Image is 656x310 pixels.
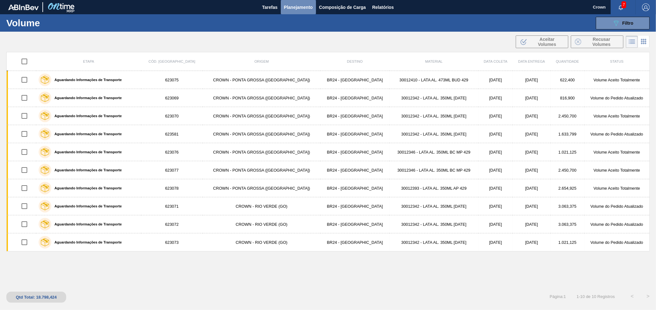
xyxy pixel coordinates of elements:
[51,204,122,208] label: Aguardando Informações de Transporte
[141,125,203,143] td: 623581
[148,60,195,63] span: Cód. [GEOGRAPHIC_DATA]
[624,288,640,304] button: <
[51,222,122,226] label: Aguardando Informações de Transporte
[478,233,513,251] td: [DATE]
[478,125,513,143] td: [DATE]
[478,107,513,125] td: [DATE]
[141,179,203,197] td: 623078
[372,3,394,11] span: Relatórios
[347,60,363,63] span: Destino
[551,107,584,125] td: 2.450,700
[7,125,650,143] a: Aguardando Informações de Transporte623581CROWN - PONTA GROSSA ([GEOGRAPHIC_DATA])BR24 - [GEOGRAP...
[556,60,579,63] span: Quantidade
[320,179,389,197] td: BR24 - [GEOGRAPHIC_DATA]
[7,215,650,233] a: Aguardando Informações de Transporte623072CROWN - RIO VERDE (GO)BR24 - [GEOGRAPHIC_DATA]30012342 ...
[51,132,122,136] label: Aguardando Informações de Transporte
[320,71,389,89] td: BR24 - [GEOGRAPHIC_DATA]
[551,179,584,197] td: 2.654,925
[320,125,389,143] td: BR24 - [GEOGRAPHIC_DATA]
[320,233,389,251] td: BR24 - [GEOGRAPHIC_DATA]
[551,161,584,179] td: 2.450,700
[584,143,650,161] td: Volume Aceito Totalmente
[513,125,551,143] td: [DATE]
[141,161,203,179] td: 623077
[513,179,551,197] td: [DATE]
[203,197,320,215] td: CROWN - RIO VERDE (GO)
[203,143,320,161] td: CROWN - PONTA GROSSA ([GEOGRAPHIC_DATA])
[7,89,650,107] a: Aguardando Informações de Transporte623069CROWN - PONTA GROSSA ([GEOGRAPHIC_DATA])BR24 - [GEOGRAP...
[203,215,320,233] td: CROWN - RIO VERDE (GO)
[284,3,313,11] span: Planejamento
[51,96,122,100] label: Aguardando Informações de Transporte
[7,197,650,215] a: Aguardando Informações de Transporte623071CROWN - RIO VERDE (GO)BR24 - [GEOGRAPHIC_DATA]30012342 ...
[83,60,94,63] span: Etapa
[478,89,513,107] td: [DATE]
[389,89,479,107] td: 30012342 - LATA AL. 350ML [DATE]
[203,89,320,107] td: CROWN - PONTA GROSSA ([GEOGRAPHIC_DATA])
[584,179,650,197] td: Volume Aceito Totalmente
[141,215,203,233] td: 623072
[203,179,320,197] td: CROWN - PONTA GROSSA ([GEOGRAPHIC_DATA])
[51,186,122,190] label: Aguardando Informações de Transporte
[320,143,389,161] td: BR24 - [GEOGRAPHIC_DATA]
[389,233,479,251] td: 30012342 - LATA AL. 350ML [DATE]
[518,60,545,63] span: Data entrega
[513,161,551,179] td: [DATE]
[7,107,650,125] a: Aguardando Informações de Transporte623070CROWN - PONTA GROSSA ([GEOGRAPHIC_DATA])BR24 - [GEOGRAP...
[584,37,619,47] span: Recusar Volumes
[425,60,443,63] span: Material
[584,233,650,251] td: Volume do Pedido Atualizado
[6,19,102,27] h1: Volume
[320,107,389,125] td: BR24 - [GEOGRAPHIC_DATA]
[610,60,623,63] span: Status
[551,233,584,251] td: 1.021,125
[551,89,584,107] td: 816,900
[513,143,551,161] td: [DATE]
[141,107,203,125] td: 623070
[203,71,320,89] td: CROWN - PONTA GROSSA ([GEOGRAPHIC_DATA])
[141,197,203,215] td: 623071
[203,125,320,143] td: CROWN - PONTA GROSSA ([GEOGRAPHIC_DATA])
[389,107,479,125] td: 30012342 - LATA AL. 350ML [DATE]
[51,114,122,118] label: Aguardando Informações de Transporte
[389,161,479,179] td: 30012346 - LATA AL. 350ML BC MP 429
[622,21,634,26] span: Filtro
[513,215,551,233] td: [DATE]
[7,179,650,197] a: Aguardando Informações de Transporte623078CROWN - PONTA GROSSA ([GEOGRAPHIC_DATA])BR24 - [GEOGRAP...
[584,161,650,179] td: Volume Aceito Totalmente
[478,179,513,197] td: [DATE]
[478,215,513,233] td: [DATE]
[513,71,551,89] td: [DATE]
[51,78,122,82] label: Aguardando Informações de Transporte
[203,107,320,125] td: CROWN - PONTA GROSSA ([GEOGRAPHIC_DATA])
[51,168,122,172] label: Aguardando Informações de Transporte
[8,4,39,10] img: TNhmsLtSVTkK8tSr43FrP2fwEKptu5GPRR3wAAAABJRU5ErkJggg==
[551,197,584,215] td: 3.063,375
[626,36,638,48] div: Visão em Lista
[389,179,479,197] td: 30012393 - LATA AL. 350ML AP 429
[584,71,650,89] td: Volume Aceito Totalmente
[611,3,631,12] button: Notificações
[141,143,203,161] td: 623076
[550,294,566,299] span: Página : 1
[551,125,584,143] td: 1.633,799
[7,161,650,179] a: Aguardando Informações de Transporte623077CROWN - PONTA GROSSA ([GEOGRAPHIC_DATA])BR24 - [GEOGRAP...
[551,143,584,161] td: 1.021,125
[513,197,551,215] td: [DATE]
[51,240,122,244] label: Aguardando Informações de Transporte
[141,71,203,89] td: 623075
[262,3,278,11] span: Tarefas
[203,161,320,179] td: CROWN - PONTA GROSSA ([GEOGRAPHIC_DATA])
[389,143,479,161] td: 30012346 - LATA AL. 350ML BC MP 429
[255,60,269,63] span: Origem
[478,197,513,215] td: [DATE]
[478,143,513,161] td: [DATE]
[516,35,568,48] button: Aceitar Volumes
[551,71,584,89] td: 622,400
[551,215,584,233] td: 3.063,375
[7,71,650,89] a: Aguardando Informações de Transporte623075CROWN - PONTA GROSSA ([GEOGRAPHIC_DATA])BR24 - [GEOGRAP...
[389,215,479,233] td: 30012342 - LATA AL. 350ML [DATE]
[530,37,564,47] span: Aceitar Volumes
[7,233,650,251] a: Aguardando Informações de Transporte623073CROWN - RIO VERDE (GO)BR24 - [GEOGRAPHIC_DATA]30012342 ...
[51,150,122,154] label: Aguardando Informações de Transporte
